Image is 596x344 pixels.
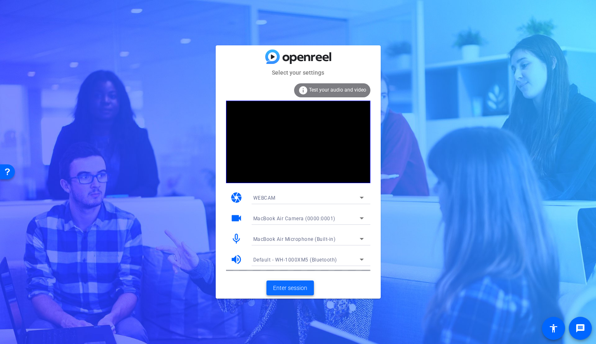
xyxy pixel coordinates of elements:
[253,236,336,242] span: MacBook Air Microphone (Built-in)
[253,195,276,201] span: WEBCAM
[253,216,335,221] span: MacBook Air Camera (0000:0001)
[575,323,585,333] mat-icon: message
[216,68,381,77] mat-card-subtitle: Select your settings
[273,284,307,292] span: Enter session
[230,253,243,266] mat-icon: volume_up
[230,212,243,224] mat-icon: videocam
[230,233,243,245] mat-icon: mic_none
[298,85,308,95] mat-icon: info
[230,191,243,204] mat-icon: camera
[549,323,558,333] mat-icon: accessibility
[309,87,366,93] span: Test your audio and video
[266,280,314,295] button: Enter session
[265,49,331,64] img: blue-gradient.svg
[253,257,337,263] span: Default - WH-1000XM5 (Bluetooth)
